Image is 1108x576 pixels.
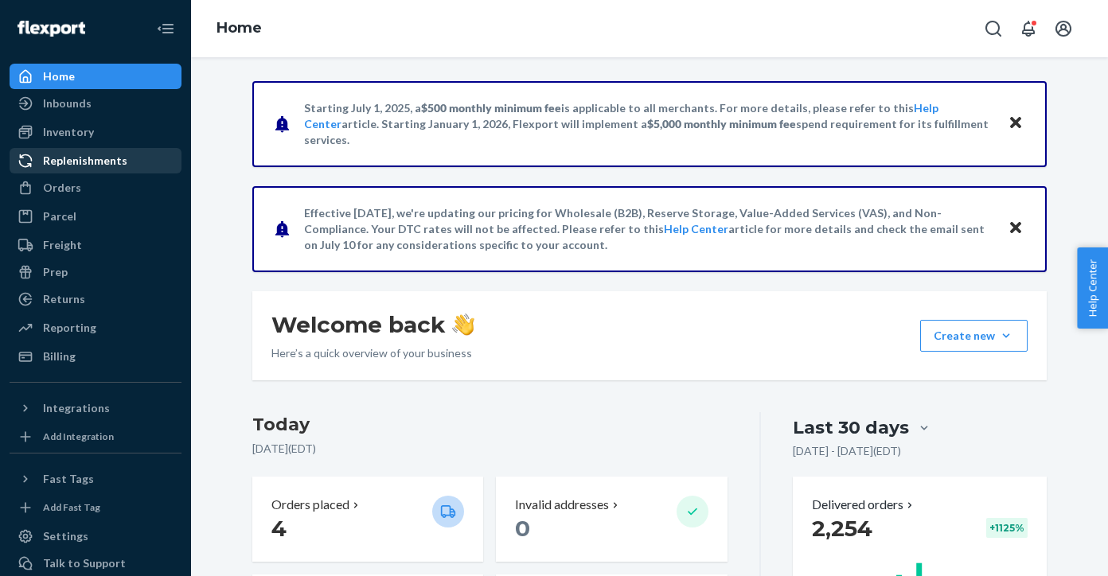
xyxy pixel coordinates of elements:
a: Talk to Support [10,551,181,576]
p: [DATE] ( EDT ) [252,441,728,457]
a: Add Integration [10,427,181,446]
button: Orders placed 4 [252,477,483,562]
h3: Today [252,412,728,438]
p: [DATE] - [DATE] ( EDT ) [793,443,901,459]
div: Inbounds [43,95,92,111]
a: Home [217,19,262,37]
button: Create new [920,320,1028,352]
button: Close [1005,217,1026,240]
button: Open notifications [1012,13,1044,45]
div: Parcel [43,208,76,224]
a: Reporting [10,315,181,341]
button: Help Center [1077,247,1108,329]
button: Integrations [10,395,181,421]
ol: breadcrumbs [204,6,275,52]
div: Returns [43,291,85,307]
button: Open account menu [1048,13,1079,45]
div: Last 30 days [793,415,909,440]
div: Billing [43,348,76,364]
button: Invalid addresses 0 [496,477,727,562]
div: Add Integration [43,430,114,443]
p: Effective [DATE], we're updating our pricing for Wholesale (B2B), Reserve Storage, Value-Added Se... [304,205,993,253]
a: Settings [10,523,181,549]
h1: Welcome back [271,310,474,339]
p: Starting July 1, 2025, a is applicable to all merchants. For more details, please refer to this a... [304,100,993,148]
div: Integrations [43,400,110,416]
img: hand-wave emoji [452,313,474,336]
div: Prep [43,264,68,280]
div: Orders [43,180,81,196]
button: Open Search Box [977,13,1009,45]
a: Home [10,64,181,89]
span: $500 monthly minimum fee [421,101,561,115]
a: Add Fast Tag [10,498,181,517]
span: $5,000 monthly minimum fee [647,117,796,130]
a: Freight [10,232,181,258]
div: Inventory [43,124,94,140]
img: Flexport logo [18,21,85,37]
button: Close Navigation [150,13,181,45]
a: Returns [10,286,181,312]
span: 2,254 [812,515,872,542]
a: Inbounds [10,91,181,116]
a: Orders [10,175,181,200]
button: Delivered orders [812,496,916,514]
div: Replenishments [43,153,127,169]
div: Home [43,68,75,84]
div: Talk to Support [43,555,126,571]
a: Billing [10,344,181,369]
a: Help Center [664,222,728,235]
div: Settings [43,528,88,544]
div: + 1125 % [986,518,1028,538]
span: 0 [515,515,530,542]
p: Here’s a quick overview of your business [271,345,474,361]
a: Parcel [10,204,181,229]
span: 4 [271,515,287,542]
p: Invalid addresses [515,496,609,514]
div: Add Fast Tag [43,500,100,514]
div: Freight [43,237,82,253]
div: Reporting [43,320,96,336]
a: Replenishments [10,148,181,173]
div: Fast Tags [43,471,94,487]
a: Prep [10,259,181,285]
button: Fast Tags [10,466,181,492]
button: Close [1005,112,1026,135]
p: Orders placed [271,496,349,514]
a: Inventory [10,119,181,145]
